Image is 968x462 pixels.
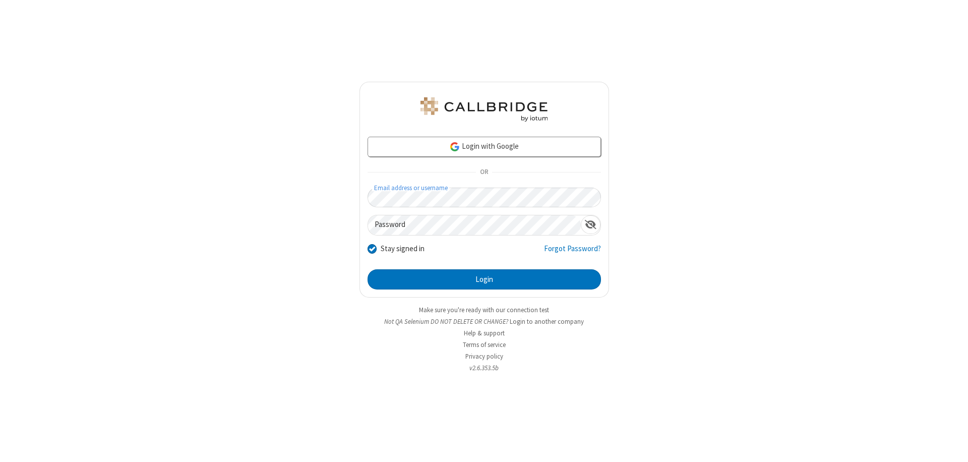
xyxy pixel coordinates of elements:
button: Login [368,269,601,290]
button: Login to another company [510,317,584,326]
div: Show password [581,215,600,234]
a: Login with Google [368,137,601,157]
li: v2.6.353.5b [359,363,609,373]
a: Make sure you're ready with our connection test [419,306,549,314]
input: Email address or username [368,188,601,207]
a: Help & support [464,329,505,337]
a: Terms of service [463,340,506,349]
a: Privacy policy [465,352,503,361]
input: Password [368,215,581,235]
span: OR [476,165,492,180]
label: Stay signed in [381,243,425,255]
img: google-icon.png [449,141,460,152]
a: Forgot Password? [544,243,601,262]
img: QA Selenium DO NOT DELETE OR CHANGE [418,97,550,122]
li: Not QA Selenium DO NOT DELETE OR CHANGE? [359,317,609,326]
